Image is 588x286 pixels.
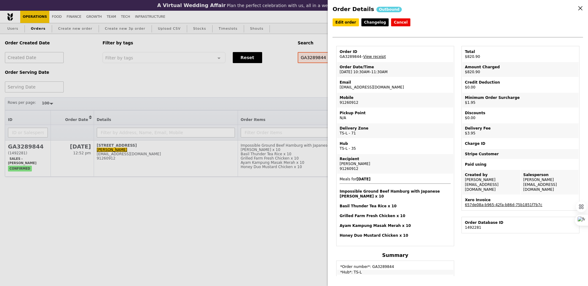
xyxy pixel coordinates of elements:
[462,62,579,77] td: $820.90
[363,55,386,59] a: View receipt
[337,62,453,77] td: [DATE] 10:30AM–11:30AM
[340,213,451,218] h4: Grilled Farm Fresh Chicken x 10
[340,233,451,238] h4: Honey Duo Mustard Chicken x 10
[340,49,451,54] div: Order ID
[465,172,518,177] div: Created by
[465,198,576,202] div: Xero Invoice
[462,93,579,107] td: $1.95
[340,156,451,161] div: Recipient
[340,161,451,166] div: [PERSON_NAME]
[340,111,451,115] div: Pickup Point
[462,77,579,92] td: $0.00
[340,65,451,70] div: Order Date/Time
[465,126,576,131] div: Delivery Fee
[465,220,576,225] div: Order Database ID
[337,108,453,123] td: N/A
[340,126,451,131] div: Delivery Zone
[361,55,363,59] span: –
[337,270,453,275] td: *Hub*: TS-L
[391,18,410,26] button: Cancel
[465,111,576,115] div: Discounts
[376,7,402,12] div: Outbound
[465,203,542,207] a: 657de08a-b965-42fa-b86d-75b1851f7b7c
[462,108,579,123] td: $0.00
[337,77,453,92] td: [EMAIL_ADDRESS][DOMAIN_NAME]
[336,252,454,258] h4: Summary
[333,18,359,26] a: Edit order
[465,141,576,146] div: Charge ID
[340,223,451,228] h4: Ayam Kampung Masak Merah x 10
[361,18,389,26] a: Changelog
[337,93,453,107] td: 91260912
[340,141,451,146] div: Hub
[465,49,576,54] div: Total
[465,80,576,85] div: Credit Deduction
[462,170,520,194] td: [PERSON_NAME] [EMAIL_ADDRESS][DOMAIN_NAME]
[340,166,451,171] div: 91260912
[462,218,579,232] td: 1492281
[337,275,453,280] td: *Date*: 22/9
[462,47,579,62] td: $820.90
[340,95,451,100] div: Mobile
[356,177,371,181] b: [DATE]
[337,262,453,269] td: *Order number*: GA3289844
[337,139,453,153] td: TS-L - 35
[340,204,451,209] h4: Basil Thunder Tea Rice x 10
[465,95,576,100] div: Minimum Order Surcharge
[333,6,374,12] span: Order Details
[523,172,576,177] div: Salesperson
[337,123,453,138] td: TS-L - 71
[340,177,451,238] span: Meals for
[340,80,451,85] div: Email
[337,47,453,62] td: GA3289844
[462,123,579,138] td: $3.95
[465,162,576,167] div: Paid using
[340,189,451,199] h4: Impossible Ground Beef Hamburg with Japanese [PERSON_NAME] x 10
[521,170,579,194] td: [PERSON_NAME] [EMAIL_ADDRESS][DOMAIN_NAME]
[465,65,576,70] div: Amount Charged
[465,152,576,156] div: Stripe Customer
